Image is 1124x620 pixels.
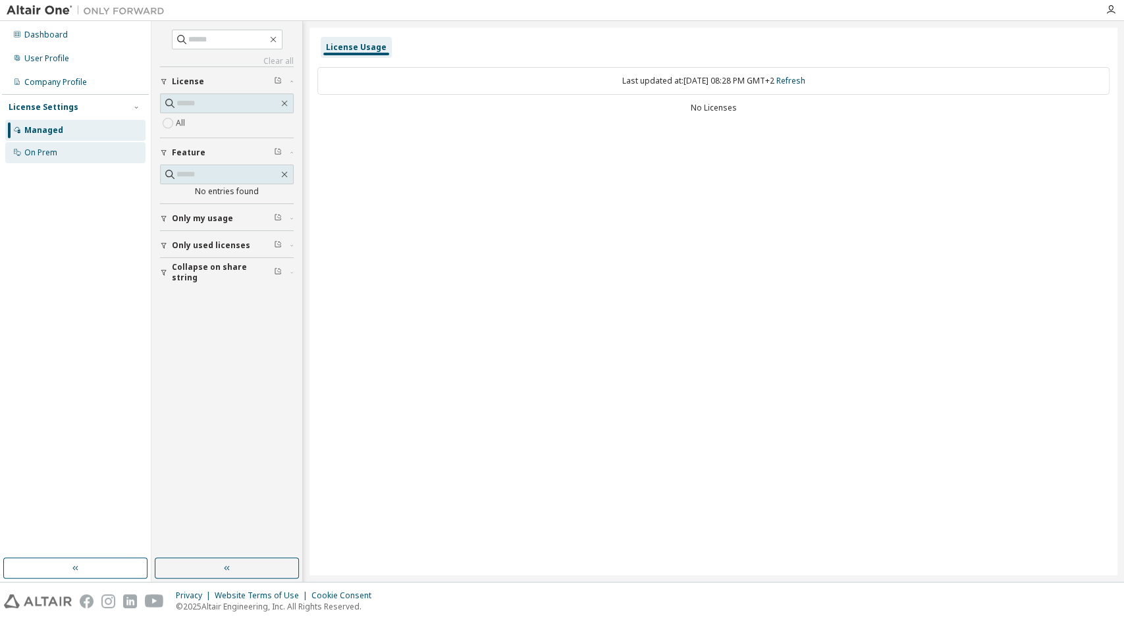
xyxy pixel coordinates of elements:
[160,67,294,96] button: License
[311,590,379,601] div: Cookie Consent
[160,186,294,197] div: No entries found
[24,147,57,158] div: On Prem
[172,76,204,87] span: License
[176,601,379,612] p: © 2025 Altair Engineering, Inc. All Rights Reserved.
[776,75,805,86] a: Refresh
[176,590,215,601] div: Privacy
[274,267,282,278] span: Clear filter
[172,262,274,283] span: Collapse on share string
[176,115,188,131] label: All
[24,125,63,136] div: Managed
[326,42,387,53] div: License Usage
[160,138,294,167] button: Feature
[172,147,205,158] span: Feature
[7,4,171,17] img: Altair One
[80,594,94,608] img: facebook.svg
[160,56,294,66] a: Clear all
[317,67,1110,95] div: Last updated at: [DATE] 08:28 PM GMT+2
[274,213,282,224] span: Clear filter
[101,594,115,608] img: instagram.svg
[123,594,137,608] img: linkedin.svg
[24,53,69,64] div: User Profile
[4,594,72,608] img: altair_logo.svg
[274,147,282,158] span: Clear filter
[160,204,294,233] button: Only my usage
[9,102,78,113] div: License Settings
[24,77,87,88] div: Company Profile
[145,594,164,608] img: youtube.svg
[24,30,68,40] div: Dashboard
[317,103,1110,113] div: No Licenses
[274,240,282,251] span: Clear filter
[274,76,282,87] span: Clear filter
[172,240,250,251] span: Only used licenses
[215,590,311,601] div: Website Terms of Use
[160,258,294,287] button: Collapse on share string
[172,213,233,224] span: Only my usage
[160,231,294,260] button: Only used licenses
